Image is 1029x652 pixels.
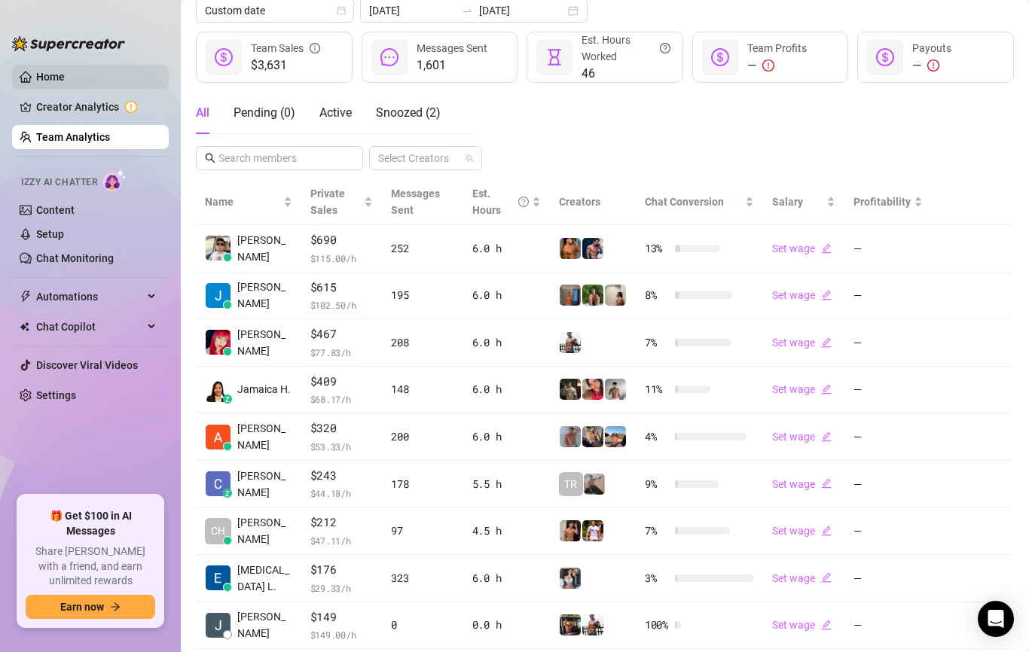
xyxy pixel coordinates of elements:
[391,617,453,633] div: 0
[844,367,932,414] td: —
[582,65,670,83] span: 46
[844,273,932,320] td: —
[582,285,603,306] img: Nathaniel
[560,332,581,353] img: JUSTIN
[772,572,832,584] a: Set wageedit
[206,330,231,355] img: Mary Jane Moren…
[206,565,231,590] img: Exon Locsin
[103,169,127,191] img: AI Chatter
[550,179,636,225] th: Creators
[645,240,669,257] span: 13 %
[310,467,374,485] span: $243
[211,523,225,539] span: CH
[234,104,295,122] div: Pending ( 0 )
[391,334,453,351] div: 208
[582,426,603,447] img: George
[310,627,374,642] span: $ 149.00 /h
[772,289,832,301] a: Set wageedit
[978,601,1014,637] div: Open Intercom Messenger
[60,601,104,613] span: Earn now
[319,105,352,120] span: Active
[645,570,669,586] span: 3 %
[927,59,939,72] span: exclamation-circle
[912,42,951,54] span: Payouts
[237,232,292,265] span: [PERSON_NAME]
[645,617,669,633] span: 100 %
[645,476,669,492] span: 9 %
[417,56,487,75] span: 1,601
[560,614,581,635] img: Nathan
[605,285,626,306] img: Ralphy
[206,425,231,449] img: Adrian Custodio
[472,240,541,257] div: 6.0 h
[391,570,453,586] div: 323
[310,486,374,501] span: $ 44.18 /h
[821,384,832,395] span: edit
[821,478,832,489] span: edit
[237,514,292,547] span: [PERSON_NAME]
[237,608,292,641] span: [PERSON_NAME]
[310,419,374,437] span: $320
[560,238,581,259] img: JG
[747,42,807,54] span: Team Profits
[844,319,932,367] td: —
[376,105,441,120] span: Snoozed ( 2 )
[560,568,581,589] img: Katy
[237,562,292,595] span: [MEDICAL_DATA] L.
[772,383,832,395] a: Set wageedit
[844,413,932,461] td: —
[218,150,342,166] input: Search members
[310,608,374,626] span: $149
[237,326,292,359] span: [PERSON_NAME]
[391,187,440,216] span: Messages Sent
[762,59,774,72] span: exclamation-circle
[391,381,453,398] div: 148
[26,595,155,619] button: Earn nowarrow-right
[772,242,832,254] a: Set wageedit
[310,392,374,407] span: $ 68.17 /h
[337,6,346,15] span: calendar
[472,617,541,633] div: 0.0 h
[310,251,374,266] span: $ 115.00 /h
[310,297,374,312] span: $ 102.50 /h
[251,40,320,56] div: Team Sales
[369,2,455,19] input: Start date
[465,154,474,163] span: team
[472,381,541,398] div: 6.0 h
[36,315,143,339] span: Chat Copilot
[196,179,301,225] th: Name
[564,476,577,492] span: TR
[310,373,374,391] span: $409
[844,225,932,273] td: —
[310,187,345,216] span: Private Sales
[560,285,581,306] img: Wayne
[582,238,603,259] img: Axel
[36,204,75,216] a: Content
[472,287,541,303] div: 6.0 h
[821,243,832,254] span: edit
[560,520,581,541] img: Zach
[711,48,729,66] span: dollar-circle
[772,525,832,537] a: Set wageedit
[391,240,453,257] div: 252
[36,359,138,371] a: Discover Viral Videos
[36,389,76,401] a: Settings
[36,228,64,240] a: Setup
[310,345,374,360] span: $ 77.83 /h
[237,468,292,501] span: [PERSON_NAME]
[196,104,209,122] div: All
[310,439,374,454] span: $ 53.33 /h
[26,509,155,538] span: 🎁 Get $100 in AI Messages
[821,431,832,442] span: edit
[472,334,541,351] div: 6.0 h
[876,48,894,66] span: dollar-circle
[472,570,541,586] div: 6.0 h
[582,614,603,635] img: JUSTIN
[110,602,121,612] span: arrow-right
[391,523,453,539] div: 97
[26,544,155,589] span: Share [PERSON_NAME] with a friend, and earn unlimited rewards
[844,507,932,555] td: —
[772,337,832,349] a: Set wageedit
[310,325,374,343] span: $467
[584,474,605,495] img: LC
